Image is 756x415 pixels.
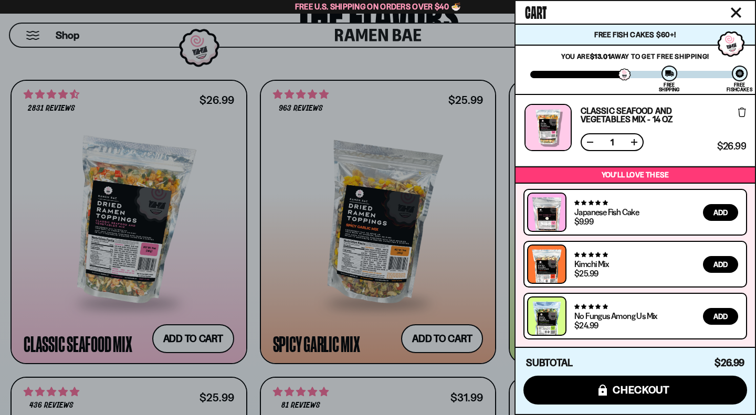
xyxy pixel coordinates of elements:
p: You are away to get Free Shipping! [530,52,740,60]
span: 4.76 stars [574,251,607,258]
span: Cart [525,1,547,22]
a: No Fungus Among Us Mix [574,311,657,321]
a: Classic Seafood and Vegetables Mix - 14 OZ [581,107,713,123]
span: Add [713,313,728,320]
div: $25.99 [574,269,598,278]
span: Free U.S. Shipping on Orders over $40 🍜 [295,2,461,12]
div: $24.99 [574,321,598,329]
span: $26.99 [715,357,744,369]
div: $9.99 [574,217,593,226]
button: checkout [523,376,747,405]
button: Add [703,204,738,221]
span: Add [713,209,728,216]
button: Add [703,256,738,273]
span: 1 [604,138,621,146]
span: Add [713,261,728,268]
span: $26.99 [717,142,746,151]
strong: $13.01 [590,52,611,60]
a: Kimchi Mix [574,259,608,269]
span: checkout [613,384,670,396]
p: You’ll love these [518,170,752,180]
div: Free Fishcakes [727,82,752,92]
a: Japanese Fish Cake [574,207,639,217]
button: Close cart [728,5,744,20]
span: 4.77 stars [574,199,607,206]
button: Add [703,308,738,325]
span: Free Fish Cakes $60+! [594,30,676,39]
div: Free Shipping [659,82,679,92]
span: 4.82 stars [574,303,607,310]
h4: Subtotal [526,358,573,368]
